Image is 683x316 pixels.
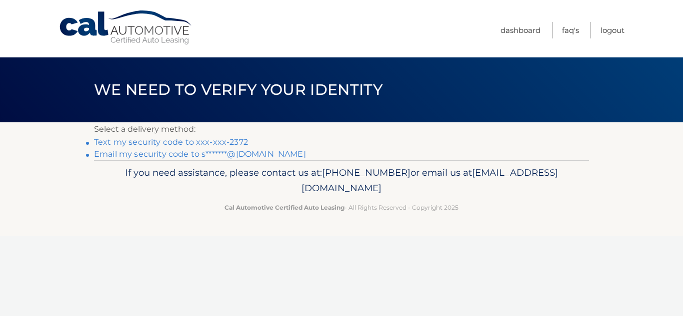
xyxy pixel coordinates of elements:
a: Logout [600,22,624,38]
a: FAQ's [562,22,579,38]
a: Email my security code to s*******@[DOMAIN_NAME] [94,149,306,159]
p: - All Rights Reserved - Copyright 2025 [100,202,582,213]
p: If you need assistance, please contact us at: or email us at [100,165,582,197]
strong: Cal Automotive Certified Auto Leasing [224,204,344,211]
a: Cal Automotive [58,10,193,45]
p: Select a delivery method: [94,122,589,136]
a: Dashboard [500,22,540,38]
a: Text my security code to xxx-xxx-2372 [94,137,248,147]
span: We need to verify your identity [94,80,382,99]
span: [PHONE_NUMBER] [322,167,410,178]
